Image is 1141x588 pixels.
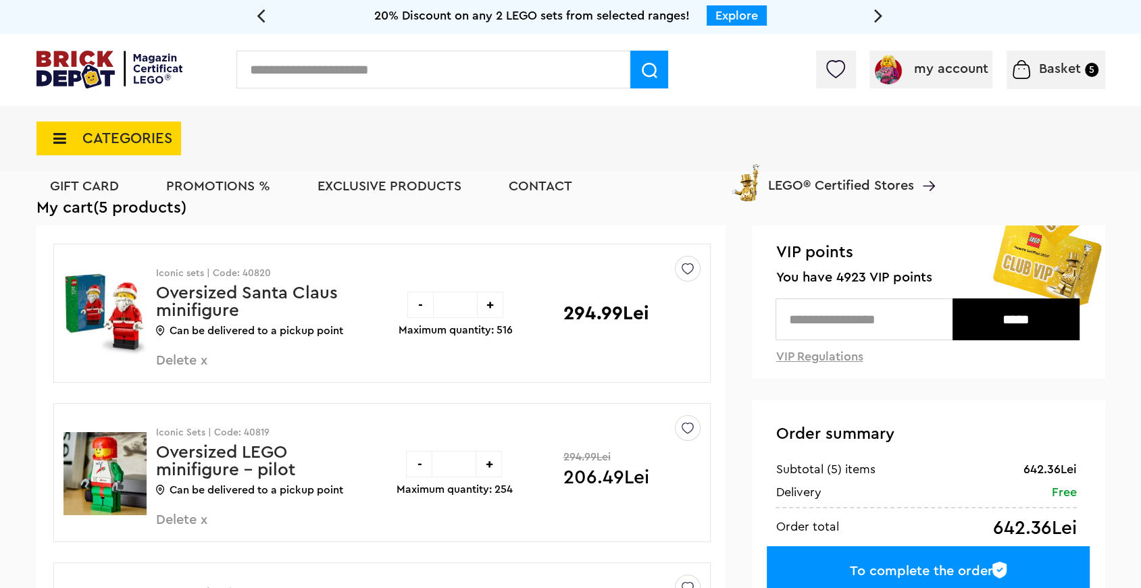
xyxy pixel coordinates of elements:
font: 206.49Lei [563,468,649,487]
font: Delete x [156,513,207,527]
font: - [417,458,422,471]
font: Can be delivered to a pickup point [170,485,343,496]
font: 294.99Lei [563,452,610,462]
font: Iconic sets | Code: 40820 [156,269,271,278]
font: 294.99Lei [563,304,649,323]
img: Oversized Santa Claus minifigure [64,263,147,365]
font: Order total [776,520,838,533]
a: Oversized LEGO minifigure - pilot [156,444,295,479]
font: Free [1052,486,1077,498]
font: + [485,458,492,471]
a: Explore [715,9,758,22]
font: Maximum quantity: 516 [398,325,512,336]
font: Can be delivered to a pickup point [170,325,343,336]
a: LEGO® Certified Stores [914,161,935,175]
font: + [486,298,494,312]
a: VIP Regulations [776,350,863,363]
font: my account [914,62,988,76]
font: Subtotal (5) items [776,463,875,475]
a: my account [873,62,988,76]
font: (5 products) [93,200,186,216]
font: CATEGORIES [82,131,172,146]
font: - [418,298,423,312]
font: 642.36Lei [993,518,1077,537]
font: VIP points [776,244,853,261]
font: Order summary [776,426,894,442]
font: To complete the order [849,564,992,578]
font: Basket [1039,62,1081,76]
font: Delivery [776,486,821,498]
font: 642.36Lei [1023,463,1077,475]
font: Maximum quantity: 254 [396,484,512,495]
a: Oversized Santa Claus minifigure [156,284,338,319]
img: Oversized LEGO minifigure - pilot [64,423,147,524]
font: My cart [36,200,93,216]
font: Delete x [156,354,207,367]
font: 5 [1089,65,1094,75]
font: 20% Discount on any 2 LEGO sets from selected ranges! [374,9,690,22]
font: You have 4923 VIP points [776,271,932,284]
font: Iconic Sets | Code: 40819 [156,428,270,437]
